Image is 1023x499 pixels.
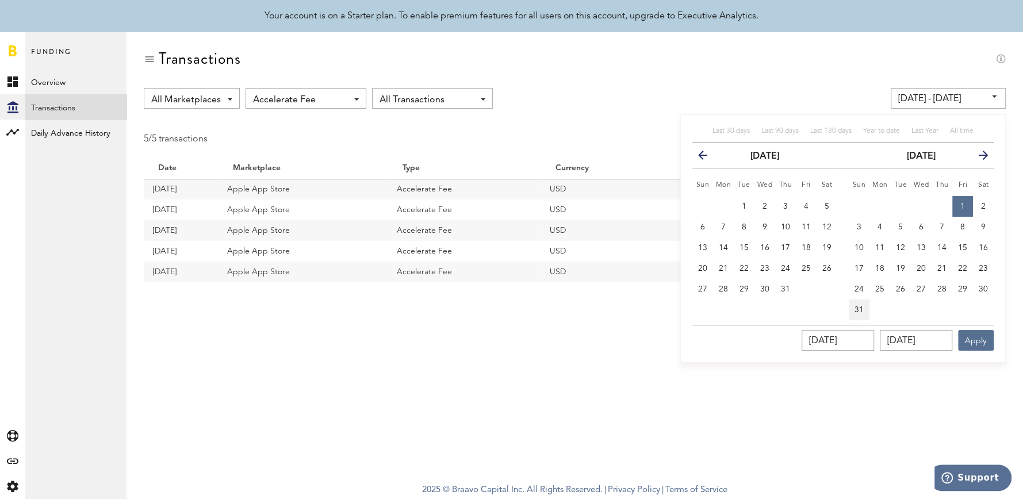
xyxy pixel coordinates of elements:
button: 30 [754,279,775,300]
small: Tuesday [738,182,750,189]
button: 30 [973,279,994,300]
span: 26 [896,285,905,293]
button: 31 [775,279,796,300]
td: Apple App Store [219,179,388,199]
span: 18 [802,244,811,252]
span: 20 [917,264,926,272]
span: 11 [802,223,811,231]
button: 15 [952,237,973,258]
span: 10 [781,223,790,231]
span: 13 [917,244,926,252]
button: 11 [796,217,817,237]
span: 2025 © Braavo Capital Inc. All Rights Reserved. [422,482,603,499]
span: 31 [781,285,790,293]
span: All Transactions [380,90,474,110]
span: 5 [898,223,903,231]
button: 15 [734,237,754,258]
span: 10 [855,244,864,252]
button: 1 [734,196,754,217]
span: 6 [919,223,924,231]
td: Accelerate Fee [388,262,541,282]
td: $109.37 [673,262,797,282]
small: Thursday [779,182,792,189]
span: 8 [742,223,746,231]
button: 23 [973,258,994,279]
a: Terms of Service [665,486,727,494]
button: 7 [713,217,734,237]
span: 3 [857,223,861,231]
button: 14 [713,237,734,258]
td: $88.06 [673,179,797,199]
span: 14 [719,244,728,252]
strong: [DATE] [907,152,936,161]
button: 17 [775,237,796,258]
span: 16 [979,244,988,252]
button: 19 [817,237,837,258]
td: Apple App Store [219,220,388,241]
span: 17 [855,264,864,272]
button: 31 [849,300,869,320]
span: 12 [896,244,905,252]
span: 17 [781,244,790,252]
button: 16 [754,237,775,258]
button: 13 [692,237,713,258]
td: [DATE] [144,241,219,262]
input: __/__/____ [880,330,952,351]
small: Saturday [978,182,989,189]
button: 4 [796,196,817,217]
span: 2 [981,202,986,210]
div: Your account is on a Starter plan. To enable premium features for all users on this account, upgr... [265,9,758,23]
span: 4 [878,223,882,231]
span: 1 [960,202,965,210]
span: 28 [937,285,947,293]
strong: [DATE] [750,152,779,161]
span: 21 [937,264,947,272]
input: __/__/____ [802,330,874,351]
span: 9 [763,223,767,231]
span: 28 [719,285,728,293]
td: $107.98 [673,241,797,262]
td: Accelerate Fee [388,199,541,220]
td: [DATE] [144,220,219,241]
span: 29 [740,285,749,293]
span: 19 [896,264,905,272]
small: Tuesday [894,182,907,189]
button: 22 [734,258,754,279]
span: 15 [740,244,749,252]
td: $89.88 [673,220,797,241]
span: 5 [825,202,829,210]
th: Date [144,158,219,179]
span: 25 [875,285,884,293]
button: 25 [796,258,817,279]
span: 16 [760,244,769,252]
span: 29 [958,285,967,293]
button: 20 [692,258,713,279]
span: 2 [763,202,767,210]
td: Accelerate Fee [388,241,541,262]
span: 25 [802,264,811,272]
span: 13 [698,244,707,252]
button: 23 [754,258,775,279]
div: 5/5 transactions [144,132,208,147]
span: 3 [783,202,788,210]
button: 22 [952,258,973,279]
button: 18 [869,258,890,279]
button: 1 [952,196,973,217]
span: 24 [781,264,790,272]
button: 3 [775,196,796,217]
span: 14 [937,244,947,252]
span: All time [950,128,974,135]
button: 13 [911,237,932,258]
iframe: Opens a widget where you can find more information [934,465,1011,493]
span: 15 [958,244,967,252]
button: 5 [817,196,837,217]
button: 7 [932,217,952,237]
td: USD [541,262,673,282]
span: All Marketplaces [151,90,221,110]
span: Last 180 days [810,128,852,135]
span: 18 [875,264,884,272]
td: Apple App Store [219,199,388,220]
span: 20 [698,264,707,272]
button: 3 [849,217,869,237]
a: Overview [25,69,127,94]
